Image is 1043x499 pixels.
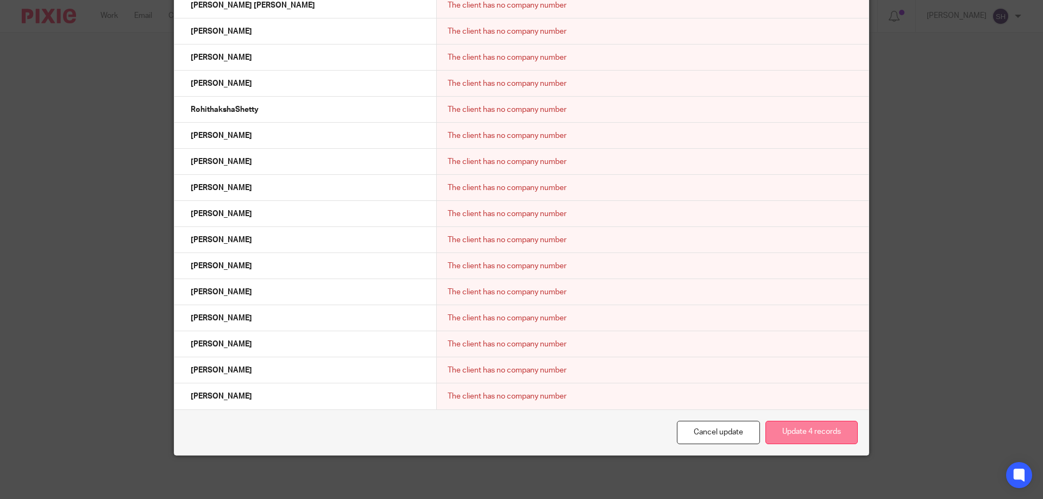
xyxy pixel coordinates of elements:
[174,357,437,383] td: [PERSON_NAME]
[174,175,437,201] td: [PERSON_NAME]
[174,123,437,149] td: [PERSON_NAME]
[174,383,437,409] td: [PERSON_NAME]
[174,18,437,45] td: [PERSON_NAME]
[677,421,760,444] a: Cancel update
[174,201,437,227] td: [PERSON_NAME]
[174,45,437,71] td: [PERSON_NAME]
[765,421,858,444] button: Update 4 records
[174,97,437,123] td: RohithakshaShetty
[174,331,437,357] td: [PERSON_NAME]
[174,149,437,175] td: [PERSON_NAME]
[174,227,437,253] td: [PERSON_NAME]
[174,279,437,305] td: [PERSON_NAME]
[174,253,437,279] td: [PERSON_NAME]
[174,71,437,97] td: [PERSON_NAME]
[174,305,437,331] td: [PERSON_NAME]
